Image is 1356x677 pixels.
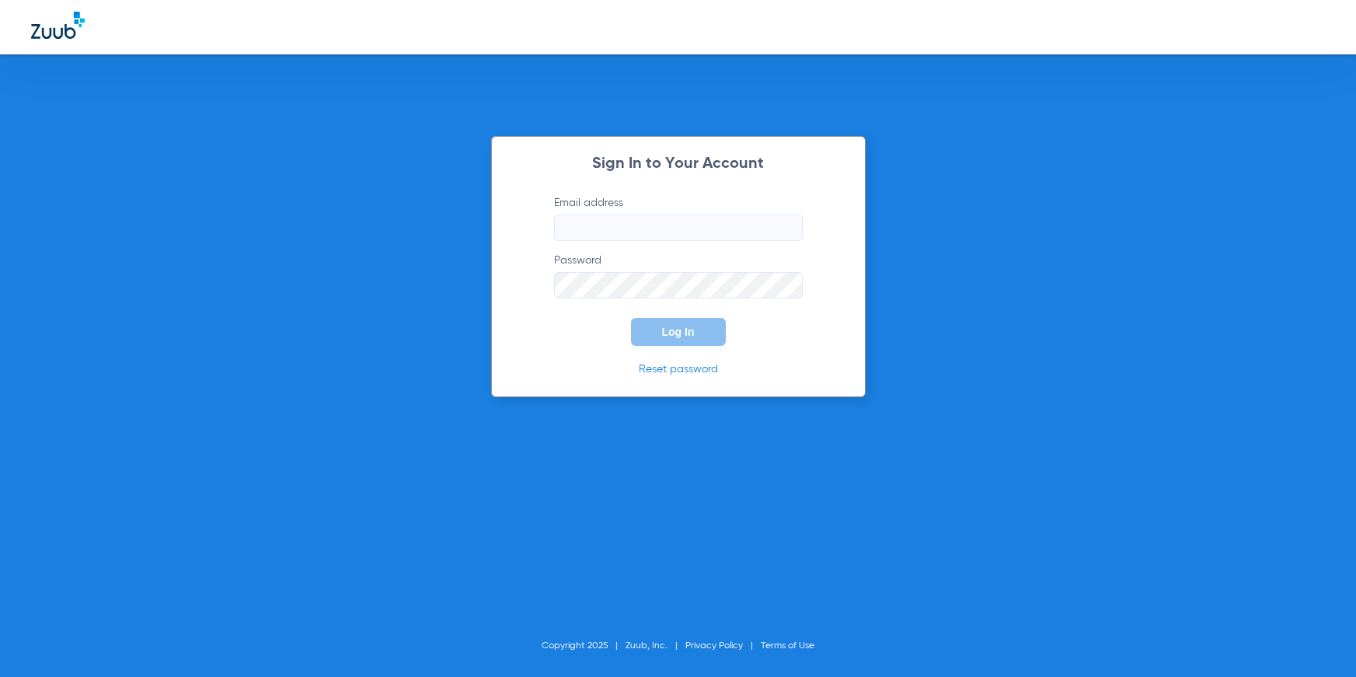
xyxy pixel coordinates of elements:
[761,641,814,651] a: Terms of Use
[1278,602,1356,677] iframe: Chat Widget
[639,364,718,375] a: Reset password
[531,156,826,172] h2: Sign In to Your Account
[31,12,85,39] img: Zuub Logo
[542,638,626,654] li: Copyright 2025
[631,318,726,346] button: Log In
[554,215,803,241] input: Email address
[685,641,743,651] a: Privacy Policy
[554,195,803,241] label: Email address
[626,638,685,654] li: Zuub, Inc.
[554,253,803,298] label: Password
[554,272,803,298] input: Password
[662,326,695,338] span: Log In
